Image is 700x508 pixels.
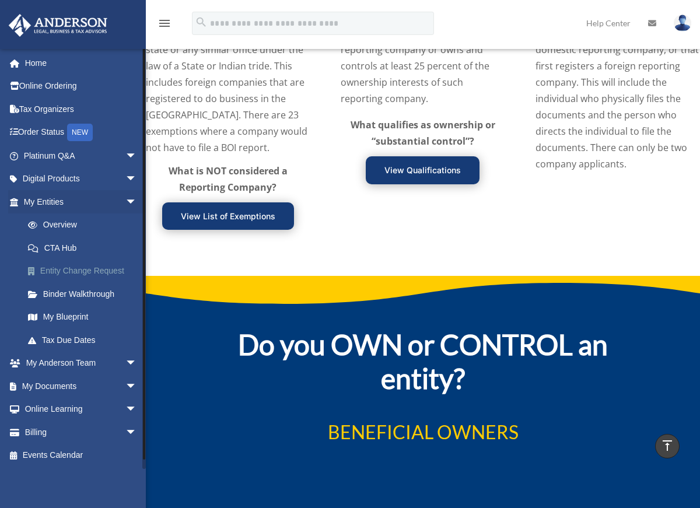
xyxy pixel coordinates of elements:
a: CTA Hub [16,236,149,260]
p: What is NOT considered a Reporting Company? [155,163,301,195]
a: Home [8,51,155,75]
i: vertical_align_top [660,439,674,453]
a: Entity Change Request [16,260,155,283]
span: arrow_drop_down [125,374,149,398]
a: Binder Walkthrough [16,282,155,306]
span: arrow_drop_down [125,421,149,444]
i: search [195,16,208,29]
a: Online Ordering [8,75,155,98]
a: My Documentsarrow_drop_down [8,374,155,398]
img: User Pic [674,15,691,31]
a: Online Learningarrow_drop_down [8,398,155,421]
span: arrow_drop_down [125,352,149,376]
a: Tax Due Dates [16,328,155,352]
a: My Blueprint [16,306,155,329]
a: Billingarrow_drop_down [8,421,155,444]
a: My Entitiesarrow_drop_down [8,190,155,213]
a: vertical_align_top [655,434,680,458]
img: Anderson Advisors Platinum Portal [5,14,111,37]
span: arrow_drop_down [125,398,149,422]
a: Events Calendar [8,444,155,467]
a: menu [157,20,171,30]
a: Order StatusNEW [8,121,155,145]
div: NEW [67,124,93,141]
span: arrow_drop_down [125,144,149,168]
a: Platinum Q&Aarrow_drop_down [8,144,155,167]
a: My Anderson Teamarrow_drop_down [8,352,155,375]
p: What qualifies as ownership or “substantial control”? [350,117,496,149]
a: View Qualifications [366,156,480,184]
a: Overview [16,213,155,237]
i: menu [157,16,171,30]
a: Tax Organizers [8,97,155,121]
span: arrow_drop_down [125,190,149,214]
h3: BENEFICIAL OWNERS [201,423,645,447]
a: View List of Exemptions [162,202,294,230]
span: arrow_drop_down [125,167,149,191]
a: Digital Productsarrow_drop_down [8,167,155,191]
h2: Do you OWN or CONTROL an entity? [201,328,645,401]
